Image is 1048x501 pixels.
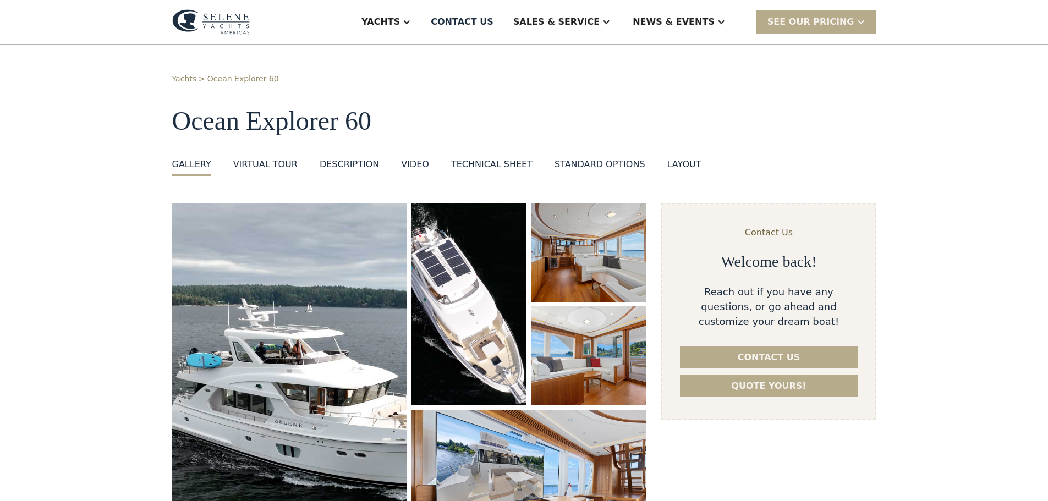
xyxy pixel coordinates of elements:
[680,346,857,368] a: Contact us
[401,158,429,176] a: VIDEO
[199,73,205,85] div: >
[207,73,279,85] a: Ocean Explorer 60
[555,158,645,176] a: standard options
[531,203,646,302] a: open lightbox
[172,9,250,35] img: logo
[451,158,533,176] a: Technical sheet
[172,158,211,176] a: GALLERY
[555,158,645,171] div: standard options
[633,15,715,29] div: News & EVENTS
[680,284,857,329] div: Reach out if you have any questions, or go ahead and customize your dream boat!
[172,73,197,85] a: Yachts
[401,158,429,171] div: VIDEO
[667,158,701,171] div: layout
[721,252,816,271] h2: Welcome back!
[361,15,400,29] div: Yachts
[756,10,876,34] div: SEE Our Pricing
[233,158,298,176] a: VIRTUAL TOUR
[767,15,854,29] div: SEE Our Pricing
[431,15,493,29] div: Contact US
[320,158,379,176] a: DESCRIPTION
[451,158,533,171] div: Technical sheet
[233,158,298,171] div: VIRTUAL TOUR
[667,158,701,176] a: layout
[531,306,646,405] a: open lightbox
[411,203,526,405] a: open lightbox
[513,15,600,29] div: Sales & Service
[745,226,793,239] div: Contact Us
[172,107,876,136] h1: Ocean Explorer 60
[172,158,211,171] div: GALLERY
[320,158,379,171] div: DESCRIPTION
[680,375,857,397] a: Quote yours!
